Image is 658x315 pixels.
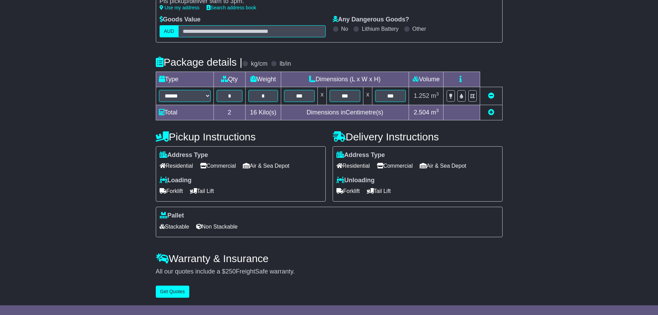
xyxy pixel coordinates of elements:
[341,26,348,32] label: No
[377,160,413,171] span: Commercial
[333,131,503,142] h4: Delivery Instructions
[362,26,399,32] label: Lithium Battery
[363,87,372,105] td: x
[213,105,246,120] td: 2
[196,221,238,232] span: Non Stackable
[251,60,267,68] label: kg/cm
[160,151,208,159] label: Address Type
[336,177,375,184] label: Unloading
[160,177,192,184] label: Loading
[156,105,213,120] td: Total
[156,268,503,276] div: All our quotes include a $ FreightSafe warranty.
[243,160,289,171] span: Air & Sea Depot
[156,72,213,87] td: Type
[213,72,246,87] td: Qty
[414,92,429,99] span: 1.252
[160,25,179,37] label: AUD
[246,105,281,120] td: Kilo(s)
[160,160,193,171] span: Residential
[488,92,494,99] a: Remove this item
[200,160,236,171] span: Commercial
[336,186,360,196] span: Forklift
[367,186,391,196] span: Tail Lift
[160,186,183,196] span: Forklift
[160,5,200,10] a: Use my address
[333,16,409,24] label: Any Dangerous Goods?
[226,268,236,275] span: 250
[431,92,439,99] span: m
[207,5,256,10] a: Search address book
[436,91,439,96] sup: 3
[431,109,439,116] span: m
[436,108,439,113] sup: 3
[156,56,242,68] h4: Package details |
[488,109,494,116] a: Add new item
[412,26,426,32] label: Other
[279,60,291,68] label: lb/in
[336,151,385,159] label: Address Type
[160,16,201,24] label: Goods Value
[420,160,466,171] span: Air & Sea Depot
[190,186,214,196] span: Tail Lift
[336,160,370,171] span: Residential
[281,105,409,120] td: Dimensions in Centimetre(s)
[409,72,444,87] td: Volume
[250,109,257,116] span: 16
[156,286,190,298] button: Get Quotes
[160,221,189,232] span: Stackable
[156,131,326,142] h4: Pickup Instructions
[246,72,281,87] td: Weight
[414,109,429,116] span: 2.504
[317,87,326,105] td: x
[281,72,409,87] td: Dimensions (L x W x H)
[156,253,503,264] h4: Warranty & Insurance
[160,212,184,220] label: Pallet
